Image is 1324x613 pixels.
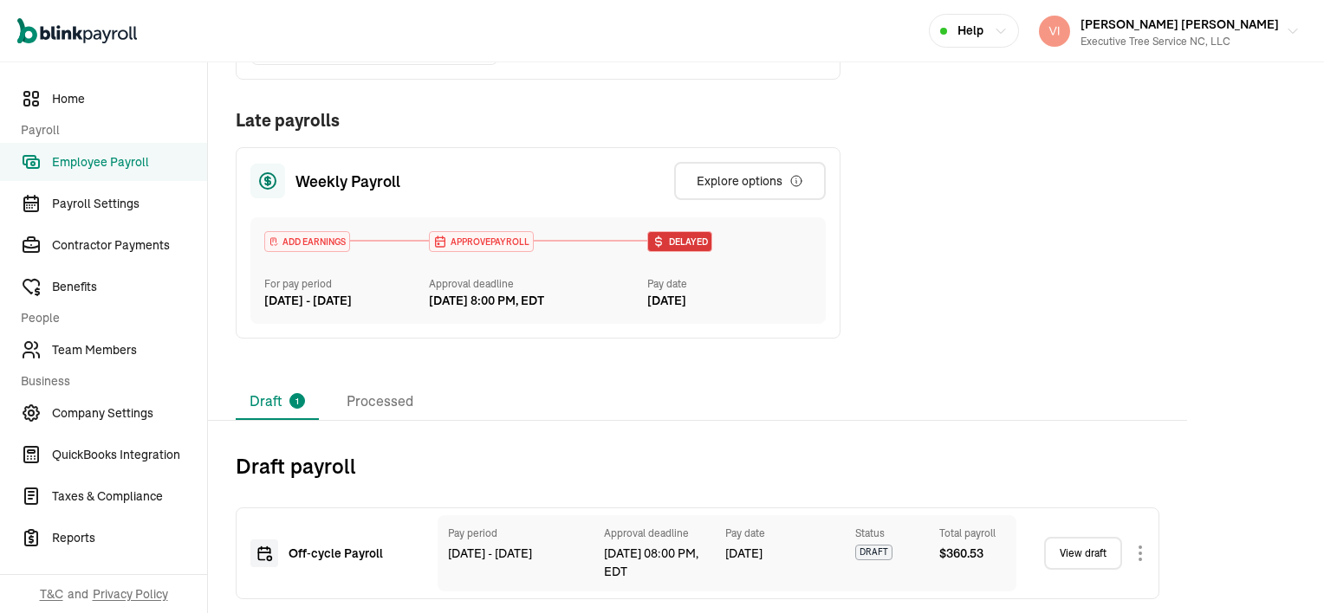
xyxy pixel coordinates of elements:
[725,526,838,541] div: Pay date
[40,585,63,603] span: T&C
[725,545,838,563] div: [DATE]
[21,121,197,139] span: Payroll
[264,276,429,292] div: For pay period
[647,292,812,310] div: [DATE]
[264,292,429,310] div: [DATE] - [DATE]
[447,236,529,248] span: APPROVE PAYROLL
[265,232,349,251] div: ADD EARNINGS
[674,162,826,200] button: Explore options
[52,153,207,171] span: Employee Payroll
[855,545,892,560] span: DRAFT
[236,384,319,420] li: Draft
[52,487,207,506] span: Taxes & Compliance
[52,529,207,547] span: Reports
[429,276,641,292] div: Approval deadline
[93,585,168,603] span: Privacy Policy
[52,90,207,108] span: Home
[21,309,197,327] span: People
[448,545,587,563] div: [DATE] - [DATE]
[1044,537,1122,570] a: View draft
[236,452,1159,480] h2: Draft payroll
[21,372,197,390] span: Business
[17,6,137,56] nav: Global
[448,526,587,541] div: Pay period
[929,14,1019,48] button: Help
[236,107,340,133] h1: Late payrolls
[957,22,983,40] span: Help
[647,276,812,292] div: Pay date
[52,278,207,296] span: Benefits
[1081,34,1279,49] div: Executive Tree Service NC, LLC
[1032,10,1307,53] button: [PERSON_NAME] [PERSON_NAME]Executive Tree Service NC, LLC
[289,545,410,563] div: Off‑cycle Payroll
[52,236,207,255] span: Contractor Payments
[52,195,207,213] span: Payroll Settings
[52,341,207,359] span: Team Members
[52,446,207,464] span: QuickBooks Integration
[429,292,544,310] div: [DATE] 8:00 PM, EDT
[295,170,400,193] span: Weekly Payroll
[855,526,922,541] div: Status
[604,526,708,541] div: Approval deadline
[1081,16,1279,32] span: [PERSON_NAME] [PERSON_NAME]
[939,526,1006,541] div: Total payroll
[697,172,803,190] div: Explore options
[1237,530,1324,613] iframe: Chat Widget
[333,384,427,420] li: Processed
[665,236,708,248] span: Delayed
[939,545,983,563] span: $ 360.53
[295,395,299,408] span: 1
[52,404,207,423] span: Company Settings
[604,545,708,581] div: [DATE] 08:00 PM, EDT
